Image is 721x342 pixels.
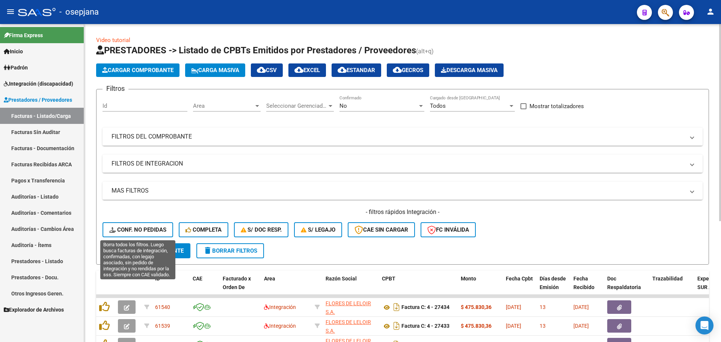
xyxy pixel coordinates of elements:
datatable-header-cell: Area [261,271,312,304]
span: [DATE] [506,304,521,310]
mat-icon: person [706,7,715,16]
datatable-header-cell: Facturado x Orden De [220,271,261,304]
span: Mostrar totalizadores [529,102,584,111]
i: Descargar documento [392,320,401,332]
span: Fecha Recibido [573,276,594,290]
span: ID [155,276,160,282]
i: Descargar documento [392,301,401,313]
span: S/ Doc Resp. [241,226,282,233]
span: Conf. no pedidas [109,226,166,233]
span: Estandar [338,67,375,74]
span: CPBT [382,276,395,282]
span: 13 [540,323,546,329]
span: Area [193,102,254,109]
button: Carga Masiva [185,63,245,77]
span: (alt+q) [416,48,434,55]
datatable-header-cell: ID [152,271,190,304]
span: Días desde Emisión [540,276,566,290]
span: Buscar Comprobante [109,247,184,254]
div: Open Intercom Messenger [695,316,713,334]
button: Borrar Filtros [196,243,264,258]
span: Todos [430,102,446,109]
h4: - filtros rápidos Integración - [103,208,703,216]
span: Trazabilidad [652,276,683,282]
datatable-header-cell: Fecha Recibido [570,271,604,304]
span: Borrar Filtros [203,247,257,254]
span: Descarga Masiva [441,67,498,74]
span: 61539 [155,323,170,329]
span: Inicio [4,47,23,56]
div: 30714508144 [326,299,376,315]
mat-expansion-panel-header: FILTROS DEL COMPROBANTE [103,128,703,146]
span: Doc Respaldatoria [607,276,641,290]
h3: Filtros [103,83,128,94]
mat-expansion-panel-header: MAS FILTROS [103,182,703,200]
strong: Factura C: 4 - 27433 [401,323,449,329]
span: CAE SIN CARGAR [354,226,408,233]
span: Integración (discapacidad) [4,80,73,88]
span: Completa [186,226,222,233]
mat-icon: cloud_download [294,65,303,74]
button: CSV [251,63,283,77]
span: Padrón [4,63,28,72]
button: Buscar Comprobante [103,243,190,258]
button: EXCEL [288,63,326,77]
button: Conf. no pedidas [103,222,173,237]
strong: Factura C: 4 - 27434 [401,304,449,310]
span: No [339,102,347,109]
datatable-header-cell: Días desde Emisión [537,271,570,304]
datatable-header-cell: Trazabilidad [649,271,694,304]
span: Fecha Cpbt [506,276,533,282]
span: Seleccionar Gerenciador [266,102,327,109]
mat-icon: cloud_download [257,65,266,74]
datatable-header-cell: Razón Social [323,271,379,304]
mat-icon: cloud_download [338,65,347,74]
datatable-header-cell: Fecha Cpbt [503,271,537,304]
span: [DATE] [573,304,589,310]
span: CSV [257,67,277,74]
button: Estandar [332,63,381,77]
mat-panel-title: FILTROS DE INTEGRACION [112,160,685,168]
datatable-header-cell: Monto [458,271,503,304]
span: FLORES DE LELOIR S.A. [326,319,371,334]
mat-panel-title: FILTROS DEL COMPROBANTE [112,133,685,141]
span: Gecros [393,67,423,74]
mat-icon: search [109,246,118,255]
span: FLORES DE LELOIR S.A. [326,300,371,315]
span: 13 [540,304,546,310]
div: 30714508144 [326,318,376,334]
button: FC Inválida [421,222,476,237]
mat-icon: cloud_download [393,65,402,74]
span: - osepjana [59,4,99,20]
datatable-header-cell: CAE [190,271,220,304]
span: [DATE] [573,323,589,329]
span: Explorador de Archivos [4,306,64,314]
span: PRESTADORES -> Listado de CPBTs Emitidos por Prestadores / Proveedores [96,45,416,56]
span: 61540 [155,304,170,310]
span: Facturado x Orden De [223,276,251,290]
span: Razón Social [326,276,357,282]
button: Completa [179,222,228,237]
mat-icon: delete [203,246,212,255]
span: FC Inválida [427,226,469,233]
app-download-masive: Descarga masiva de comprobantes (adjuntos) [435,63,504,77]
span: EXCEL [294,67,320,74]
datatable-header-cell: CPBT [379,271,458,304]
mat-expansion-panel-header: FILTROS DE INTEGRACION [103,155,703,173]
strong: $ 475.830,36 [461,323,492,329]
span: Prestadores / Proveedores [4,96,72,104]
span: [DATE] [506,323,521,329]
button: S/ Doc Resp. [234,222,289,237]
span: Area [264,276,275,282]
datatable-header-cell: Doc Respaldatoria [604,271,649,304]
button: Descarga Masiva [435,63,504,77]
span: Carga Masiva [191,67,239,74]
span: Integración [264,304,296,310]
button: Gecros [387,63,429,77]
span: Firma Express [4,31,43,39]
strong: $ 475.830,36 [461,304,492,310]
span: S/ legajo [301,226,335,233]
button: S/ legajo [294,222,342,237]
button: CAE SIN CARGAR [348,222,415,237]
span: CAE [193,276,202,282]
